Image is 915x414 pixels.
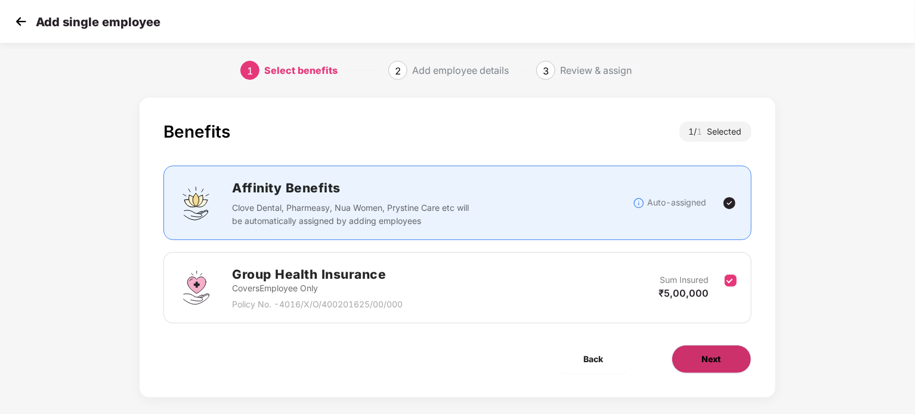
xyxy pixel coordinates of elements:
h2: Group Health Insurance [232,264,403,284]
img: svg+xml;base64,PHN2ZyBpZD0iQWZmaW5pdHlfQmVuZWZpdHMiIGRhdGEtbmFtZT0iQWZmaW5pdHkgQmVuZWZpdHMiIHhtbG... [178,185,214,221]
div: Select benefits [264,61,338,80]
button: Next [672,345,752,373]
span: 2 [395,65,401,77]
img: svg+xml;base64,PHN2ZyBpZD0iSW5mb18tXzMyeDMyIiBkYXRhLW5hbWU9IkluZm8gLSAzMngzMiIgeG1sbnM9Imh0dHA6Ly... [633,197,645,209]
img: svg+xml;base64,PHN2ZyBpZD0iVGljay0yNHgyNCIgeG1sbnM9Imh0dHA6Ly93d3cudzMub3JnLzIwMDAvc3ZnIiB3aWR0aD... [722,196,737,210]
h2: Affinity Benefits [232,178,632,198]
span: 1 [697,126,707,136]
p: Covers Employee Only [232,282,403,295]
div: Benefits [163,122,230,142]
span: 1 [247,65,253,77]
div: 1 / Selected [679,122,752,142]
span: Back [584,353,604,366]
div: Add employee details [412,61,509,80]
p: Sum Insured [660,273,709,287]
img: svg+xml;base64,PHN2ZyBpZD0iR3JvdXBfSGVhbHRoX0luc3VyYW5jZSIgZGF0YS1uYW1lPSJHcm91cCBIZWFsdGggSW5zdX... [178,270,214,306]
div: Review & assign [560,61,632,80]
span: ₹5,00,000 [659,287,709,299]
img: svg+xml;base64,PHN2ZyB4bWxucz0iaHR0cDovL3d3dy53My5vcmcvMjAwMC9zdmciIHdpZHRoPSIzMCIgaGVpZ2h0PSIzMC... [12,13,30,30]
span: 3 [543,65,549,77]
p: Clove Dental, Pharmeasy, Nua Women, Prystine Care etc will be automatically assigned by adding em... [232,201,472,228]
button: Back [554,345,633,373]
p: Policy No. - 4016/X/O/400201625/00/000 [232,298,403,311]
span: Next [702,353,721,366]
p: Add single employee [36,15,160,29]
p: Auto-assigned [648,196,707,209]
